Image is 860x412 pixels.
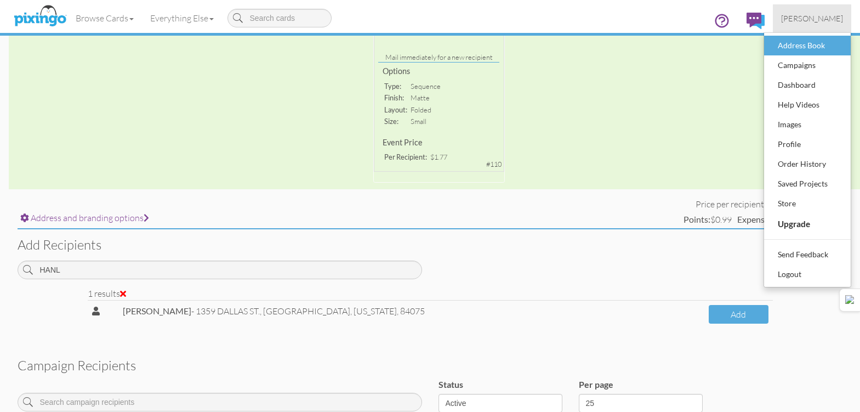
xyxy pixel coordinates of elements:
[123,306,191,316] strong: [PERSON_NAME]
[775,77,840,93] div: Dashboard
[775,195,840,212] div: Store
[781,14,843,23] span: [PERSON_NAME]
[18,238,843,252] h3: Add recipients
[737,214,771,224] strong: Expense:
[123,306,194,317] span: -
[18,358,843,373] h3: Campaign recipients
[263,306,425,317] span: [GEOGRAPHIC_DATA],
[764,115,851,134] a: Images
[438,379,463,391] label: Status
[764,55,851,75] a: Campaigns
[67,4,142,32] a: Browse Cards
[775,37,840,54] div: Address Book
[88,287,773,300] div: 1 results
[11,3,69,30] img: pixingo logo
[764,174,851,194] a: Saved Projects
[775,176,840,192] div: Saved Projects
[31,212,149,223] span: Address and branding options
[764,194,851,213] a: Store
[775,156,840,172] div: Order History
[764,264,851,284] a: Logout
[845,295,855,305] img: Detect Auto
[764,75,851,95] a: Dashboard
[354,306,398,317] span: [US_STATE],
[227,9,332,27] input: Search cards
[859,411,860,412] iframe: Chat
[775,266,840,283] div: Logout
[775,97,840,113] div: Help Videos
[775,215,840,233] div: Upgrade
[18,393,422,411] input: Search campaign recipients
[764,134,851,154] a: Profile
[734,211,795,229] td: $0.78
[747,13,765,29] img: comments.svg
[142,4,222,32] a: Everything Else
[579,379,613,391] label: Per page
[196,306,261,317] span: 1359 DALLAS ST.,
[709,305,768,324] button: Add
[764,95,851,115] a: Help Videos
[775,57,840,74] div: Campaigns
[681,198,843,211] td: Price per recipient for full campaign
[764,154,851,174] a: Order History
[773,4,851,32] a: [PERSON_NAME]
[775,116,840,133] div: Images
[775,136,840,153] div: Profile
[681,211,734,229] td: $0.99
[764,213,851,234] a: Upgrade
[400,306,425,317] span: 84075
[764,245,851,264] a: Send Feedback
[18,261,422,279] input: Search contact and group names
[775,246,840,263] div: Send Feedback
[764,36,851,55] a: Address Book
[684,214,710,224] strong: Points:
